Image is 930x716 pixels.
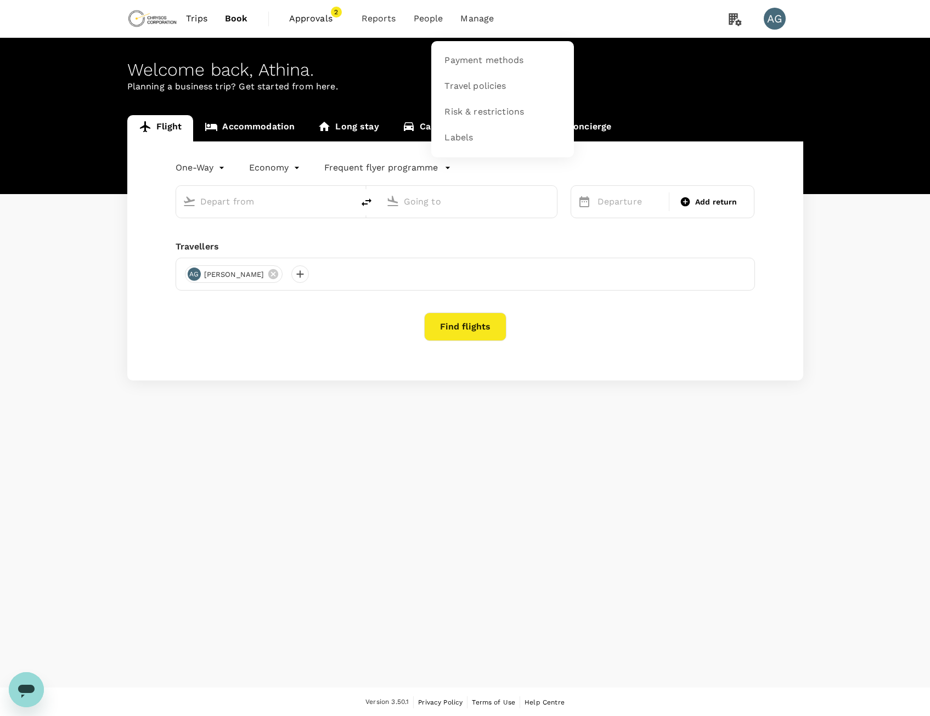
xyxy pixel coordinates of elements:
[362,12,396,25] span: Reports
[127,80,803,93] p: Planning a business trip? Get started from here.
[444,80,506,93] span: Travel policies
[127,115,194,141] a: Flight
[324,161,451,174] button: Frequent flyer programme
[538,115,623,141] a: Concierge
[444,106,524,118] span: Risk & restrictions
[444,54,523,67] span: Payment methods
[404,193,534,210] input: Going to
[198,269,271,280] span: [PERSON_NAME]
[289,12,344,25] span: Approvals
[418,696,463,708] a: Privacy Policy
[188,268,201,281] div: AG
[472,698,515,706] span: Terms of Use
[414,12,443,25] span: People
[525,696,565,708] a: Help Centre
[127,7,178,31] img: Chrysos Corporation
[525,698,565,706] span: Help Centre
[127,60,803,80] div: Welcome back , Athina .
[598,195,662,208] p: Departure
[186,12,207,25] span: Trips
[438,48,567,73] a: Payment methods
[764,8,786,30] div: AG
[353,189,380,215] button: delete
[176,240,755,253] div: Travellers
[391,115,476,141] a: Car rental
[438,73,567,99] a: Travel policies
[193,115,306,141] a: Accommodation
[200,193,330,210] input: Depart from
[225,12,248,25] span: Book
[365,697,409,708] span: Version 3.50.1
[695,196,737,208] span: Add return
[444,132,473,144] span: Labels
[418,698,463,706] span: Privacy Policy
[460,12,494,25] span: Manage
[249,159,302,177] div: Economy
[549,200,551,202] button: Open
[9,672,44,707] iframe: Button to launch messaging window
[306,115,390,141] a: Long stay
[438,125,567,151] a: Labels
[438,99,567,125] a: Risk & restrictions
[185,265,283,283] div: AG[PERSON_NAME]
[424,312,506,341] button: Find flights
[331,7,342,18] span: 2
[472,696,515,708] a: Terms of Use
[346,200,348,202] button: Open
[176,159,227,177] div: One-Way
[324,161,438,174] p: Frequent flyer programme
